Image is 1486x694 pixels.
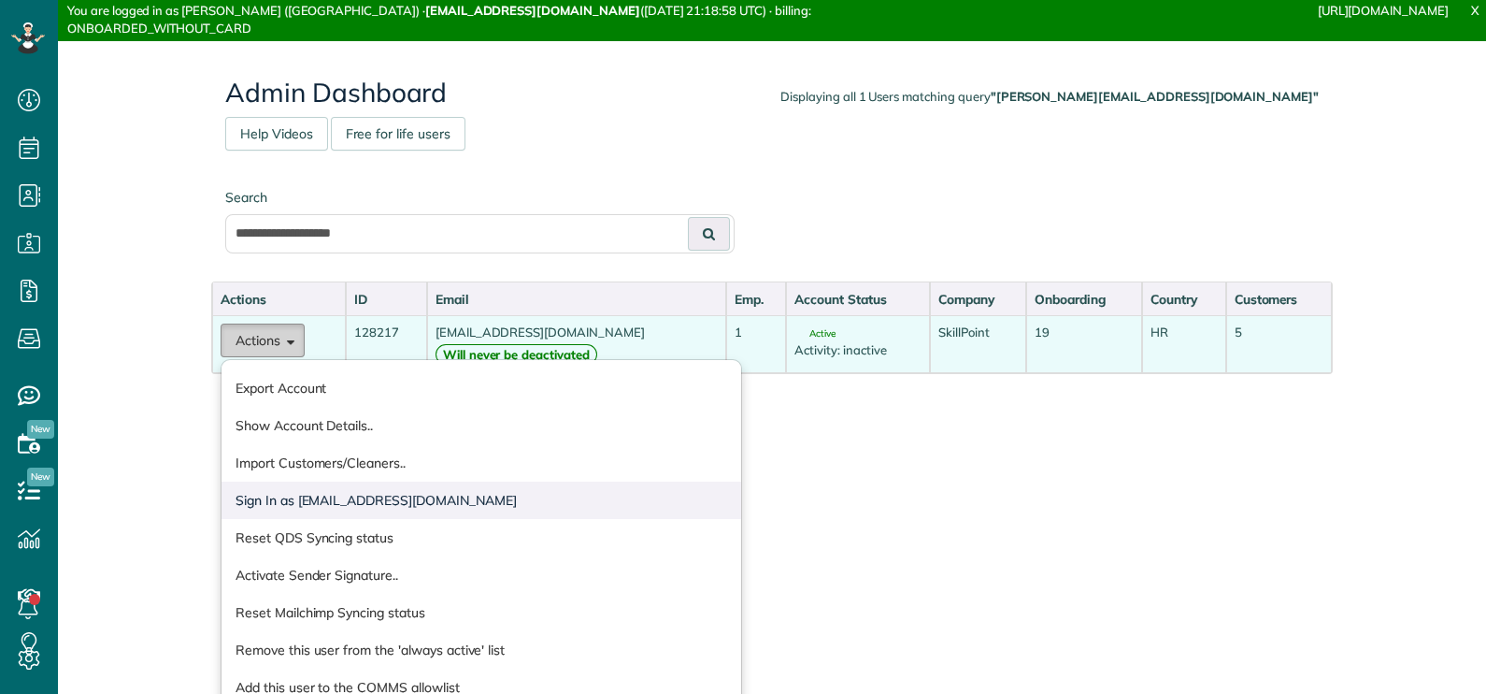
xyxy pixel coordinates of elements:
[1226,315,1332,373] td: 5
[346,315,427,373] td: 128217
[436,344,597,366] strong: Will never be deactivated
[1026,315,1142,373] td: 19
[794,341,922,359] div: Activity: inactive
[27,468,54,486] span: New
[991,89,1319,104] strong: "[PERSON_NAME][EMAIL_ADDRESS][DOMAIN_NAME]"
[425,3,640,18] strong: [EMAIL_ADDRESS][DOMAIN_NAME]
[221,369,741,407] a: Export Account
[221,482,741,519] a: Sign In as [EMAIL_ADDRESS][DOMAIN_NAME]
[1142,315,1226,373] td: HR
[436,290,718,309] div: Email
[225,117,328,151] a: Help Videos
[221,290,337,309] div: Actions
[938,290,1018,309] div: Company
[427,315,726,373] td: [EMAIL_ADDRESS][DOMAIN_NAME]
[331,117,465,151] a: Free for life users
[930,315,1026,373] td: SkillPoint
[1235,290,1323,309] div: Customers
[780,88,1319,106] div: Displaying all 1 Users matching query
[1035,290,1134,309] div: Onboarding
[221,631,741,669] a: Remove this user from the 'always active' list
[221,594,741,631] a: Reset Mailchimp Syncing status
[221,407,741,444] a: Show Account Details..
[1150,290,1218,309] div: Country
[794,290,922,309] div: Account Status
[221,519,741,557] a: Reset QDS Syncing status
[225,79,1319,108] h2: Admin Dashboard
[221,324,305,357] button: Actions
[794,329,836,339] span: Active
[1318,3,1449,18] a: [URL][DOMAIN_NAME]
[27,420,54,439] span: New
[221,444,741,482] a: Import Customers/Cleaners..
[225,188,735,207] label: Search
[354,290,419,309] div: ID
[221,557,741,594] a: Activate Sender Signature..
[735,290,779,309] div: Emp.
[726,315,787,373] td: 1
